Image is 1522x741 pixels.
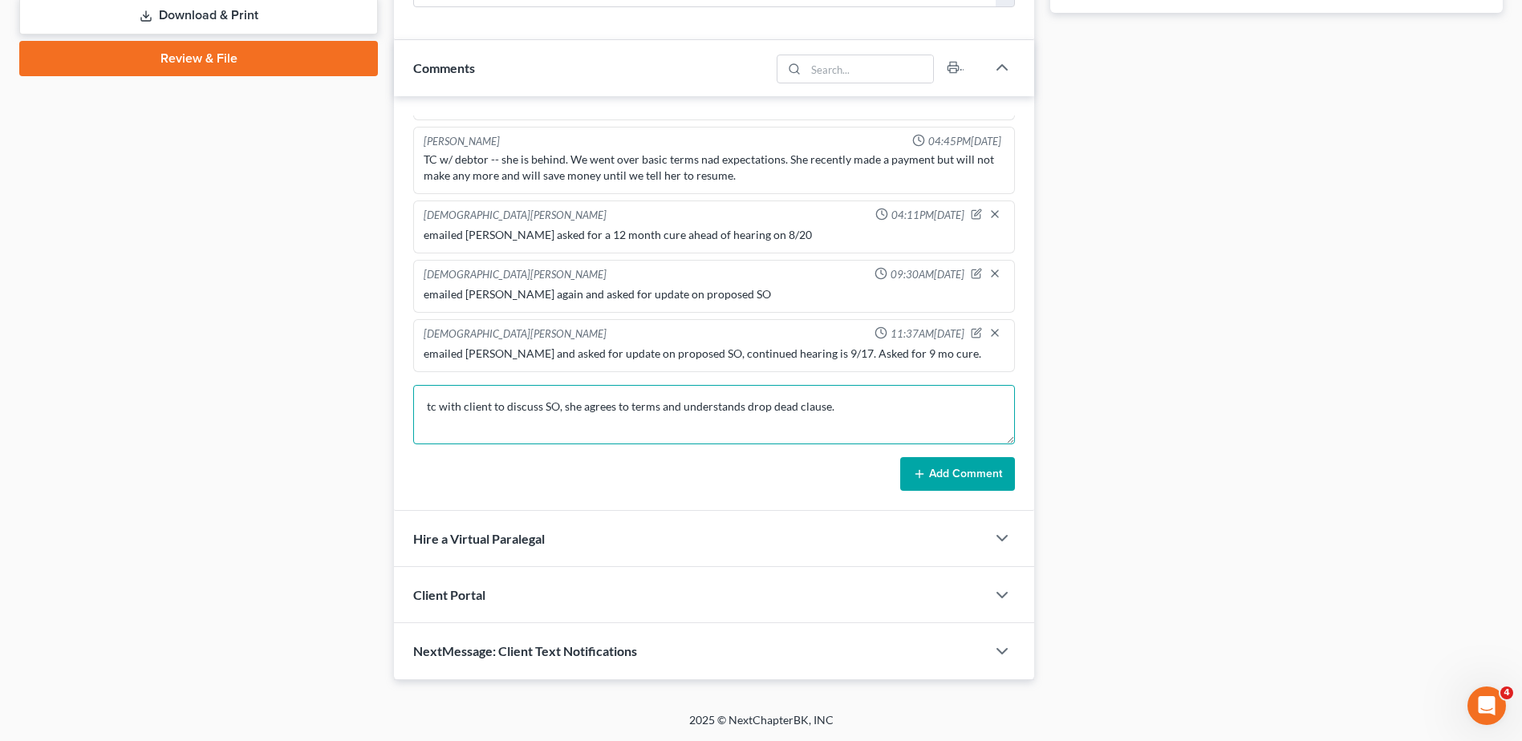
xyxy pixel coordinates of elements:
span: 04:45PM[DATE] [928,134,1001,149]
div: TC w/ debtor -- she is behind. We went over basic terms nad expectations. She recently made a pay... [424,152,1005,184]
iframe: Intercom live chat [1467,686,1506,725]
span: NextMessage: Client Text Notifications [413,643,637,658]
div: [DEMOGRAPHIC_DATA][PERSON_NAME] [424,208,607,224]
span: Client Portal [413,587,485,602]
div: [DEMOGRAPHIC_DATA][PERSON_NAME] [424,267,607,283]
span: 11:37AM[DATE] [891,326,964,342]
div: emailed [PERSON_NAME] and asked for update on proposed SO, continued hearing is 9/17. Asked for 9... [424,346,1005,362]
span: Hire a Virtual Paralegal [413,531,545,546]
div: 2025 © NextChapterBK, INC [304,712,1219,741]
div: emailed [PERSON_NAME] again and asked for update on proposed SO [424,286,1005,302]
div: [PERSON_NAME] [424,134,500,149]
div: [DEMOGRAPHIC_DATA][PERSON_NAME] [424,326,607,342]
button: Add Comment [900,457,1015,491]
input: Search... [806,55,933,83]
span: 4 [1500,686,1513,699]
a: Review & File [19,41,378,76]
div: emailed [PERSON_NAME] asked for a 12 month cure ahead of hearing on 8/20 [424,227,1005,243]
span: 09:30AM[DATE] [891,267,964,282]
span: Comments [413,60,475,75]
span: 04:11PM[DATE] [891,208,964,223]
